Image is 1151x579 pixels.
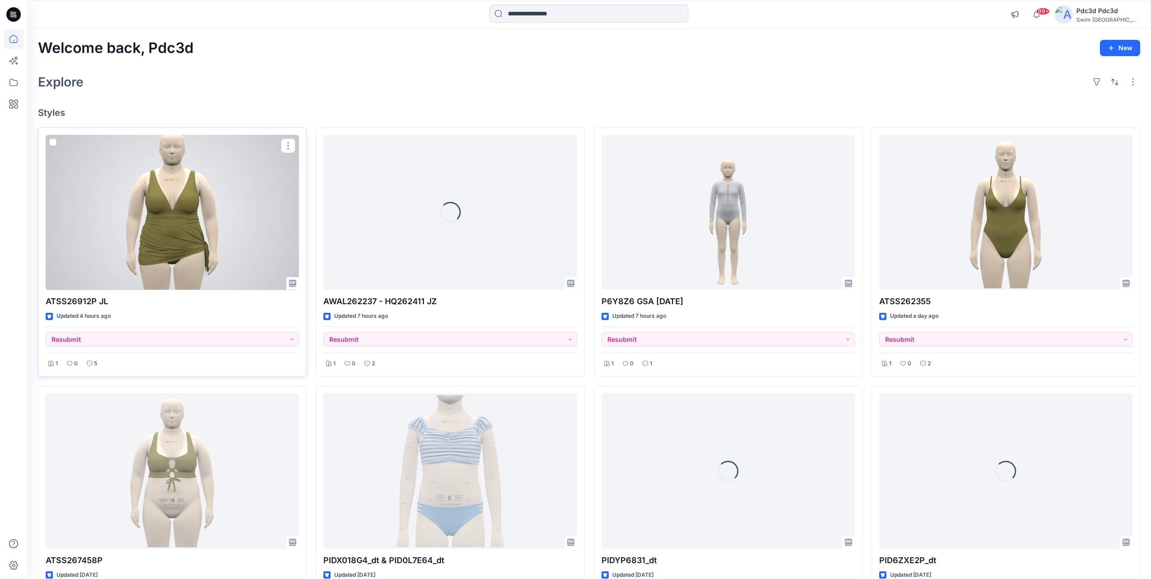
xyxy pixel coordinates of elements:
[602,135,855,290] a: P6Y8Z6 GSA 2025.09.02
[602,295,855,308] p: P6Y8Z6 GSA [DATE]
[56,359,58,368] p: 1
[94,359,97,368] p: 5
[1076,16,1140,23] div: Swim [GEOGRAPHIC_DATA]
[890,311,938,321] p: Updated a day ago
[38,75,84,89] h2: Explore
[333,359,336,368] p: 1
[46,295,299,308] p: ATSS26912P JL
[46,554,299,567] p: ATSS267458P
[879,554,1132,567] p: PID6ZXE2P_dt
[323,295,577,308] p: AWAL262237 - HQ262411 JZ
[908,359,911,368] p: 0
[38,107,1140,118] h4: Styles
[323,554,577,567] p: PIDX018G4_dt & PID0L7E64_dt
[928,359,931,368] p: 2
[612,311,666,321] p: Updated 7 hours ago
[650,359,652,368] p: 1
[630,359,634,368] p: 0
[1036,8,1050,15] span: 99+
[889,359,891,368] p: 1
[46,135,299,290] a: ATSS26912P JL
[1100,40,1140,56] button: New
[46,393,299,549] a: ATSS267458P
[323,393,577,549] a: PIDX018G4_dt & PID0L7E64_dt
[38,40,194,57] h2: Welcome back, Pdc3d
[57,311,111,321] p: Updated 4 hours ago
[1076,5,1140,16] div: Pdc3d Pdc3d
[352,359,355,368] p: 0
[879,295,1132,308] p: ATSS262355
[879,135,1132,290] a: ATSS262355
[602,554,855,567] p: PIDYP6831_dt
[74,359,78,368] p: 0
[611,359,614,368] p: 1
[1055,5,1073,24] img: avatar
[334,311,388,321] p: Updated 7 hours ago
[372,359,375,368] p: 2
